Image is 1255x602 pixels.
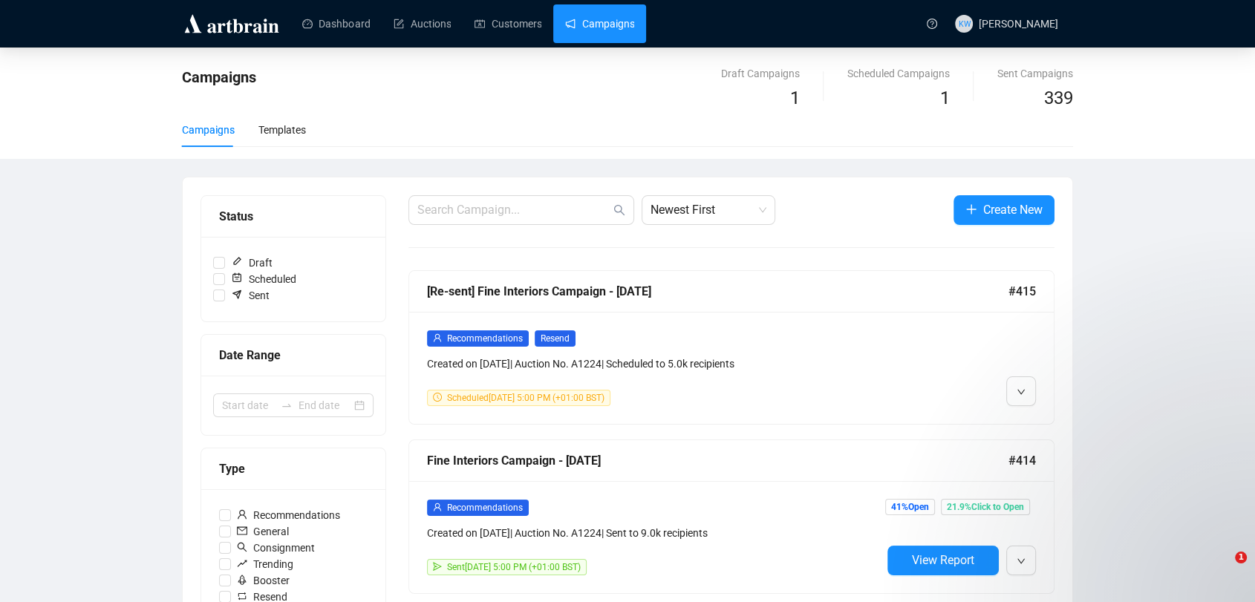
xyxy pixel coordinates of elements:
div: Draft Campaigns [721,65,800,82]
span: KW [958,17,970,30]
span: Draft [225,255,278,271]
div: Sent Campaigns [997,65,1073,82]
span: Recommendations [447,333,523,344]
span: 1 [940,88,950,108]
span: rise [237,558,247,569]
span: user [433,333,442,342]
span: clock-circle [433,393,442,402]
iframe: Intercom live chat [1205,552,1240,587]
img: logo [182,12,281,36]
button: Create New [954,195,1054,225]
span: #414 [1008,451,1036,470]
span: search [613,204,625,216]
span: Sent [DATE] 5:00 PM (+01:00 BST) [447,562,581,572]
input: Start date [222,397,275,413]
span: Consignment [231,540,321,556]
input: Search Campaign... [417,201,610,219]
span: 41% Open [885,499,935,515]
iframe: Intercom notifications message [958,458,1255,562]
span: 339 [1044,88,1073,108]
span: mail [237,526,247,536]
span: 1 [790,88,800,108]
span: Recommendations [231,507,346,523]
span: 1 [1235,552,1247,563]
div: Templates [258,122,306,138]
input: End date [299,397,351,413]
span: Booster [231,572,296,589]
div: Created on [DATE] | Auction No. A1224 | Scheduled to 5.0k recipients [427,356,881,372]
span: Scheduled [225,271,302,287]
span: [PERSON_NAME] [979,18,1058,30]
span: Campaigns [182,68,256,86]
a: Campaigns [565,4,634,43]
span: send [433,562,442,571]
span: Resend [535,330,576,347]
span: Create New [983,200,1043,219]
span: user [433,503,442,511]
span: General [231,523,295,540]
div: Fine Interiors Campaign - [DATE] [427,451,1008,470]
div: Created on [DATE] | Auction No. A1224 | Sent to 9.0k recipients [427,525,881,541]
div: Campaigns [182,122,235,138]
span: rocket [237,575,247,585]
span: swap-right [281,399,293,411]
span: View Report [912,553,974,567]
a: Fine Interiors Campaign - [DATE]#414userRecommendationsCreated on [DATE]| Auction No. A1224| Sent... [408,439,1054,594]
div: Scheduled Campaigns [847,65,950,82]
a: Customers [475,4,541,43]
span: Sent [225,287,276,304]
span: plus [965,203,977,215]
button: View Report [887,546,999,575]
span: #415 [1008,282,1036,301]
span: retweet [237,591,247,601]
span: search [237,542,247,552]
div: [Re-sent] Fine Interiors Campaign - [DATE] [427,282,1008,301]
a: [Re-sent] Fine Interiors Campaign - [DATE]#415userRecommendationsResendCreated on [DATE]| Auction... [408,270,1054,425]
span: Newest First [651,196,766,224]
div: Date Range [219,346,368,364]
span: Recommendations [447,503,523,513]
span: Trending [231,556,299,572]
a: Dashboard [302,4,370,43]
a: Auctions [394,4,451,43]
div: Type [219,459,368,478]
span: to [281,399,293,411]
span: down [1017,387,1026,396]
span: Scheduled [DATE] 5:00 PM (+01:00 BST) [447,393,604,403]
span: question-circle [927,19,937,29]
span: user [237,509,247,520]
span: 21.9% Click to Open [941,499,1030,515]
div: Status [219,207,368,226]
